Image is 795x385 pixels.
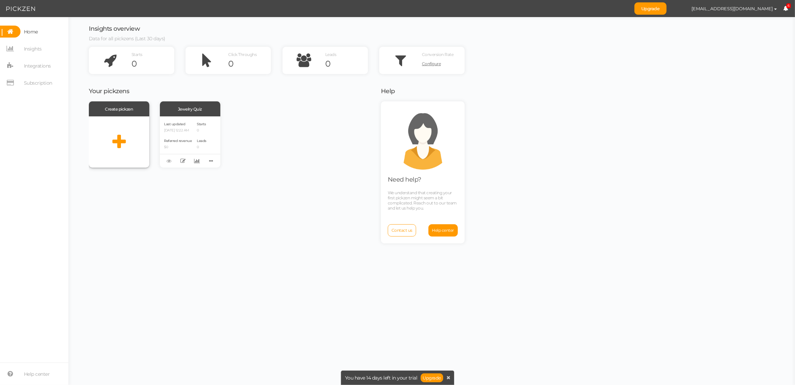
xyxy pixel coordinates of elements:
a: Configure [422,59,465,69]
span: Configure [422,61,441,66]
div: 0 [228,59,271,69]
span: We understand that creating your first pickzen might seem a bit complicated. Reach out to our tea... [388,190,457,211]
span: Insights [24,43,42,54]
p: 0 [197,145,207,149]
div: 0 [325,59,368,69]
a: Help center [428,224,458,237]
a: Upgrade [421,373,443,382]
span: Starts [132,52,142,57]
span: Your pickzens [89,87,129,95]
span: Conversion Rate [422,52,454,57]
button: [EMAIL_ADDRESS][DOMAIN_NAME] [685,3,783,14]
div: Last updated [DATE] 12:22 AM Referred revenue $0 Starts 0 Leads 0 [160,116,220,168]
p: $0 [164,145,192,149]
span: Contact us [392,228,412,233]
a: Upgrade [634,2,667,15]
span: 6 [786,3,791,9]
span: Click Throughs [228,52,257,57]
span: [EMAIL_ADDRESS][DOMAIN_NAME] [692,6,773,11]
span: You have 14 days left in your trial [345,375,417,380]
div: 0 [132,59,174,69]
div: Jewelry Quiz [160,101,220,116]
p: 0 [197,128,207,133]
span: Data for all pickzens (Last 30 days) [89,35,165,42]
span: Help center [432,228,454,233]
span: Create pickzen [105,106,133,112]
p: [DATE] 12:22 AM [164,128,192,133]
span: Referred revenue [164,139,192,143]
img: support.png [392,108,454,170]
span: Integrations [24,60,51,71]
span: Leads [197,139,207,143]
span: Subscription [24,77,52,88]
span: Home [24,26,38,37]
span: Help center [24,369,50,380]
span: Help [381,87,395,95]
span: Insights overview [89,25,140,32]
span: Starts [197,122,206,126]
img: Pickzen logo [6,5,35,13]
span: Need help? [388,176,421,183]
img: c92e62f17ef9e52917d121a33f37afcc [673,3,685,15]
span: Last updated [164,122,186,126]
span: Leads [325,52,337,57]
